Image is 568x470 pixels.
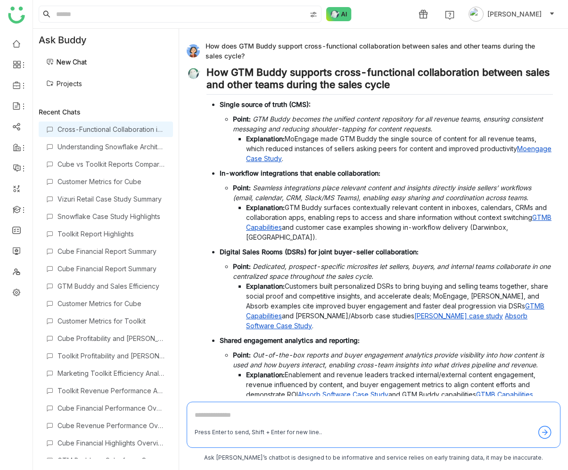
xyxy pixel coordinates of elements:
a: Projects [46,80,82,88]
strong: Shared engagement analytics and reporting: [220,336,360,344]
img: ask-buddy-normal.svg [326,7,352,21]
li: Customers built personalized DSRs to bring buying and selling teams together, share social proof ... [246,281,553,331]
em: GTM Buddy becomes the unified content repository for all revenue teams, ensuring consistent messa... [233,115,543,133]
div: Customer Metrics for Cube [58,300,165,308]
img: avatar [469,7,484,22]
a: Absorb Software Case Study [246,312,527,330]
div: Cube vs Toolkit Reports Comparison [58,160,165,168]
strong: Point: [233,184,251,192]
strong: Point: [233,262,251,270]
div: Toolkit Revenue Performance Analysis [58,387,165,395]
div: Vizuri Retail Case Study Summary [58,195,165,203]
div: Recent Chats [39,108,173,116]
a: Moengage Case Study [246,145,552,162]
div: GTM Buddy vs Salesforce Comparison [58,456,165,464]
a: [PERSON_NAME] case study [414,312,503,320]
div: Cube Financial Report Summary [58,247,165,255]
img: logo [8,7,25,24]
strong: Explanation: [246,371,285,379]
h2: How GTM Buddy supports cross-functional collaboration between sales and other teams during the sa... [206,66,553,95]
em: Seamless integrations place relevant content and insights directly inside sellers’ workflows (ema... [233,184,531,202]
div: Cube Financial Highlights Overview [58,439,165,447]
strong: Explanation: [246,135,285,143]
div: Cube Profitability and [PERSON_NAME] [58,334,165,342]
div: Ask [PERSON_NAME]’s chatbot is designed to be informative and service relies on early training da... [187,454,560,462]
div: Cross-Functional Collaboration in Sales [58,125,165,133]
div: Customer Metrics for Cube [58,178,165,186]
div: Ask Buddy [33,29,179,51]
img: search-type.svg [310,11,317,18]
li: MoEngage made GTM Buddy the single source of content for all revenue teams, which reduced instanc... [246,134,553,163]
a: GTMB Capabilities [246,302,544,320]
em: Out-of-the-box reports and buyer engagement analytics provide visibility into how content is used... [233,351,544,369]
div: Cube Financial Report Summary [58,265,165,273]
li: Enablement and revenue leaders tracked internal/external content engagement, revenue influenced b... [246,370,553,399]
a: GTMB Capabilities [246,213,552,231]
strong: Explanation: [246,282,285,290]
strong: In-workflow integrations that enable collaboration: [220,169,380,177]
div: Marketing Toolkit Efficiency Analysis [58,369,165,377]
div: How does GTM Buddy support cross-functional collaboration between sales and other teams during th... [187,41,553,61]
div: GTM Buddy and Sales Efficiency [58,282,165,290]
strong: Explanation: [246,203,285,211]
a: GTMB Capabilities [476,390,533,398]
strong: Single source of truth (CMS): [220,100,311,108]
a: Absorb Software Case Study [298,390,388,398]
div: Understanding Snowflake Architecture [58,143,165,151]
div: Customer Metrics for Toolkit [58,317,165,325]
span: [PERSON_NAME] [487,9,542,19]
div: Snowflake Case Study Highlights [58,212,165,220]
div: Cube Financial Performance Overview [58,404,165,412]
button: [PERSON_NAME] [467,7,557,22]
div: Press Enter to send, Shift + Enter for new line.. [195,428,322,437]
img: help.svg [445,10,454,20]
strong: Point: [233,351,251,359]
div: Cube Revenue Performance Overview [58,421,165,429]
a: New Chat [46,58,87,66]
li: GTM Buddy surfaces contextually relevant content in inboxes, calendars, CRMs and collaboration ap... [246,203,553,242]
div: Toolkit Report Highlights [58,230,165,238]
strong: Point: [233,115,251,123]
strong: Digital Sales Rooms (DSRs) for joint buyer-seller collaboration: [220,248,419,256]
em: Dedicated, prospect-specific microsites let sellers, buyers, and internal teams collaborate in on... [233,262,551,280]
div: Toolkit Profitability and [PERSON_NAME] [58,352,165,360]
